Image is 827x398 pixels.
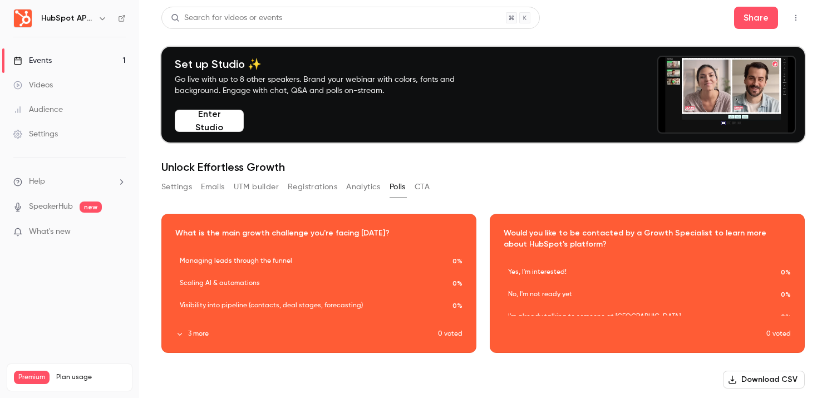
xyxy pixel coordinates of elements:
iframe: Noticeable Trigger [112,227,126,237]
button: Share [734,7,778,29]
li: help-dropdown-opener [13,176,126,188]
span: What's new [29,226,71,238]
img: HubSpot APAC [14,9,32,27]
h6: HubSpot APAC [41,13,93,24]
div: Videos [13,80,53,91]
a: SpeakerHub [29,201,73,213]
button: Polls [390,178,406,196]
button: Analytics [346,178,381,196]
span: new [80,202,102,213]
span: Plan usage [56,373,125,382]
span: Help [29,176,45,188]
p: Go live with up to 8 other speakers. Brand your webinar with colors, fonts and background. Engage... [175,74,481,96]
button: 3 more [175,329,438,339]
button: Settings [161,178,192,196]
button: Registrations [288,178,337,196]
div: Search for videos or events [171,12,282,24]
span: Premium [14,371,50,384]
button: CTA [415,178,430,196]
button: Emails [201,178,224,196]
button: UTM builder [234,178,279,196]
h4: Set up Studio ✨ [175,57,481,71]
div: Events [13,55,52,66]
button: Download CSV [723,371,805,389]
div: Audience [13,104,63,115]
div: Settings [13,129,58,140]
button: Enter Studio [175,110,244,132]
h1: Unlock Effortless Growth [161,160,805,174]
